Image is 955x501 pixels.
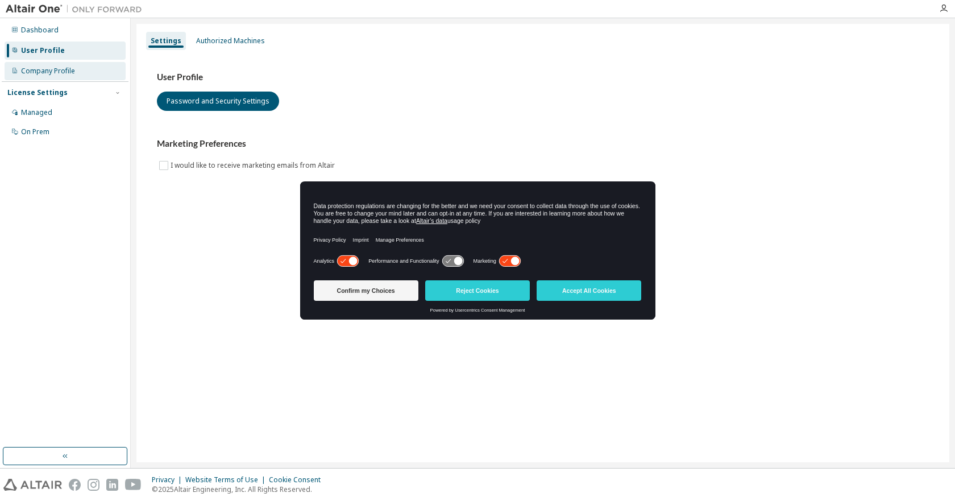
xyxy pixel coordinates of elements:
div: Managed [21,108,52,117]
div: License Settings [7,88,68,97]
div: Website Terms of Use [185,475,269,485]
div: Settings [151,36,181,45]
img: facebook.svg [69,479,81,491]
div: Dashboard [21,26,59,35]
div: Privacy [152,475,185,485]
img: instagram.svg [88,479,99,491]
button: Password and Security Settings [157,92,279,111]
div: Company Profile [21,67,75,76]
img: Altair One [6,3,148,15]
p: © 2025 Altair Engineering, Inc. All Rights Reserved. [152,485,327,494]
img: altair_logo.svg [3,479,62,491]
img: youtube.svg [125,479,142,491]
h3: Marketing Preferences [157,138,929,150]
h3: User Profile [157,72,929,83]
img: linkedin.svg [106,479,118,491]
div: Cookie Consent [269,475,327,485]
label: I would like to receive marketing emails from Altair [171,159,337,172]
div: On Prem [21,127,49,136]
div: User Profile [21,46,65,55]
div: Authorized Machines [196,36,265,45]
